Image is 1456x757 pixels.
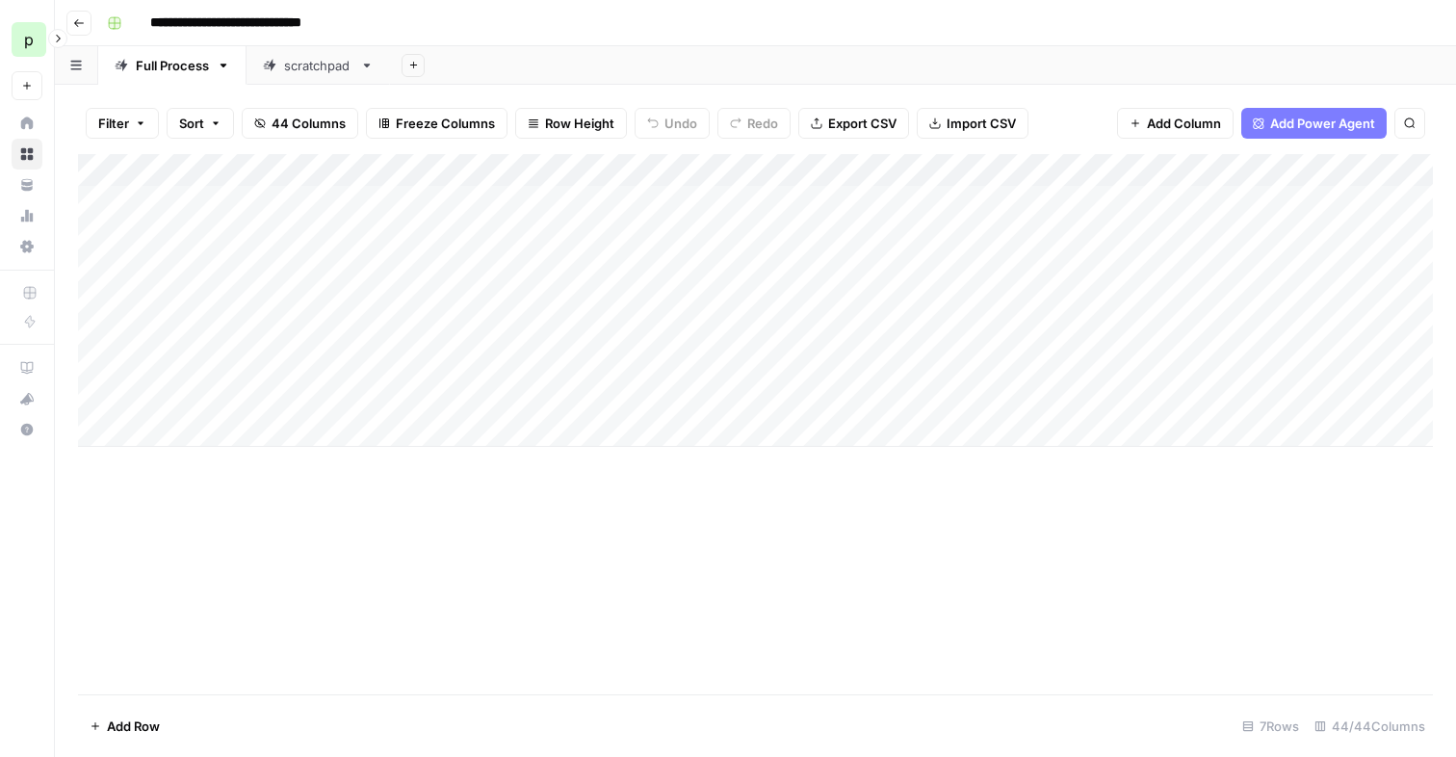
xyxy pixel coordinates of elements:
[917,108,1028,139] button: Import CSV
[12,108,42,139] a: Home
[78,711,171,742] button: Add Row
[12,170,42,200] a: Your Data
[1235,711,1307,742] div: 7 Rows
[396,114,495,133] span: Freeze Columns
[107,717,160,736] span: Add Row
[635,108,710,139] button: Undo
[272,114,346,133] span: 44 Columns
[284,56,352,75] div: scratchpad
[545,114,614,133] span: Row Height
[12,383,42,414] button: What's new?
[366,108,507,139] button: Freeze Columns
[13,384,41,413] div: What's new?
[717,108,791,139] button: Redo
[1307,711,1433,742] div: 44/44 Columns
[247,46,390,85] a: scratchpad
[828,114,897,133] span: Export CSV
[1117,108,1234,139] button: Add Column
[798,108,909,139] button: Export CSV
[98,46,247,85] a: Full Process
[12,352,42,383] a: AirOps Academy
[1241,108,1387,139] button: Add Power Agent
[12,15,42,64] button: Workspace: paulcorp
[12,139,42,170] a: Browse
[24,28,34,51] span: p
[747,114,778,133] span: Redo
[167,108,234,139] button: Sort
[179,114,204,133] span: Sort
[136,56,209,75] div: Full Process
[515,108,627,139] button: Row Height
[242,108,358,139] button: 44 Columns
[12,231,42,262] a: Settings
[947,114,1016,133] span: Import CSV
[12,414,42,445] button: Help + Support
[664,114,697,133] span: Undo
[12,200,42,231] a: Usage
[86,108,159,139] button: Filter
[1147,114,1221,133] span: Add Column
[98,114,129,133] span: Filter
[1270,114,1375,133] span: Add Power Agent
